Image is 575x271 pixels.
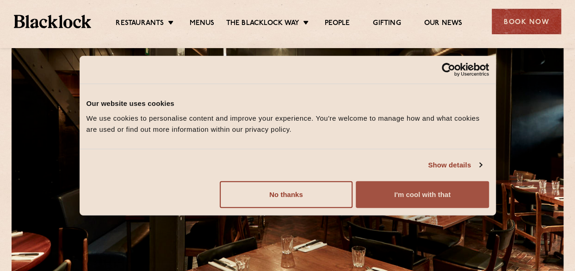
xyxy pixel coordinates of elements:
a: Show details [428,160,482,171]
a: Our News [424,19,463,29]
button: No thanks [220,181,352,208]
a: Usercentrics Cookiebot - opens in a new window [408,63,489,77]
button: I'm cool with that [356,181,488,208]
a: People [325,19,350,29]
a: Restaurants [116,19,164,29]
a: Gifting [373,19,401,29]
div: We use cookies to personalise content and improve your experience. You're welcome to manage how a... [87,112,489,135]
img: BL_Textured_Logo-footer-cropped.svg [14,15,91,28]
div: Our website uses cookies [87,98,489,109]
a: The Blacklock Way [226,19,299,29]
a: Menus [190,19,215,29]
div: Book Now [492,9,561,34]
